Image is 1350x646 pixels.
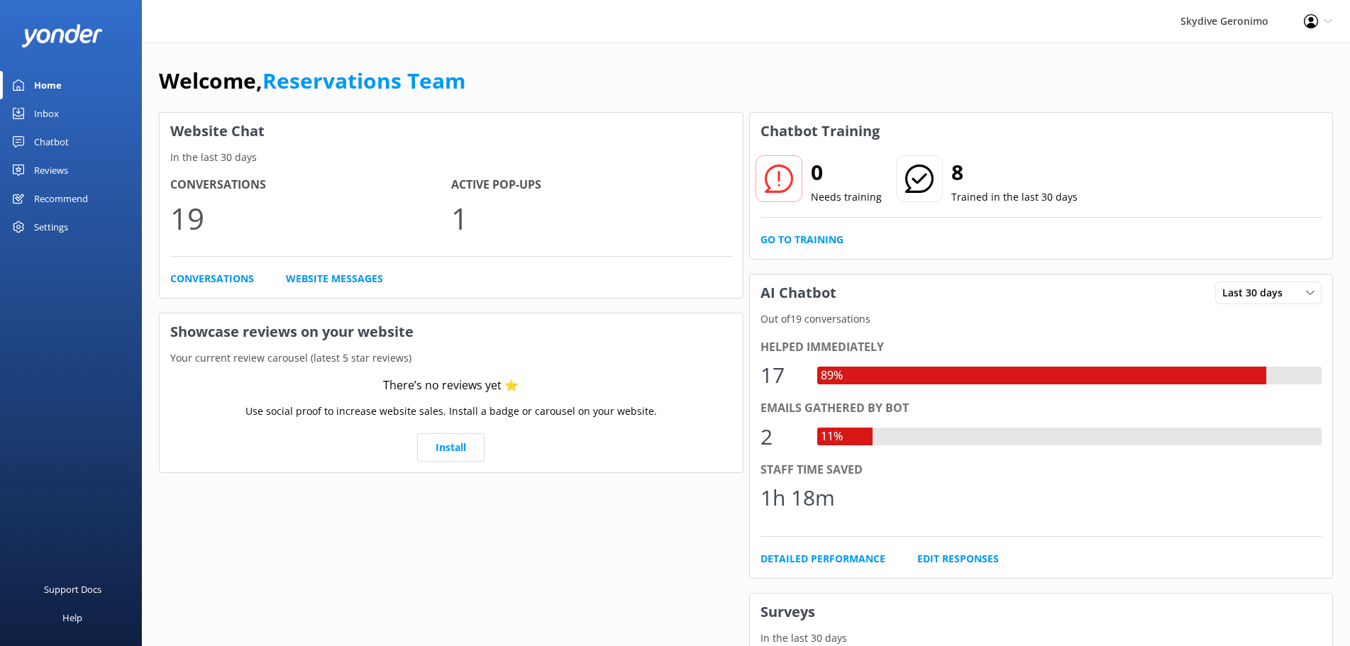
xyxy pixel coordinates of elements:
p: Use social proof to increase website sales. Install a badge or carousel on your website. [245,403,657,419]
h2: 8 [951,155,1078,189]
h3: Chatbot Training [750,113,890,150]
div: There’s no reviews yet ⭐ [383,377,519,395]
div: Support Docs [44,575,101,603]
a: Detailed Performance [760,551,885,567]
h3: Website Chat [160,113,743,150]
p: Needs training [811,189,882,205]
a: Conversations [170,271,254,286]
a: Install [417,433,485,462]
p: Out of 19 conversations [750,311,1333,327]
h3: AI Chatbot [750,274,847,311]
h3: Showcase reviews on your website [160,313,743,350]
h2: 0 [811,155,882,189]
h4: Conversations [170,176,451,194]
p: 1 [451,194,732,242]
div: Reviews [34,156,68,184]
h1: Welcome, [159,64,465,98]
h4: Active Pop-ups [451,176,732,194]
p: In the last 30 days [160,150,743,165]
div: Help [62,603,82,632]
div: Settings [34,213,68,241]
a: Website Messages [286,271,383,286]
div: Staff time saved [760,461,1322,479]
div: Recommend [34,184,88,213]
div: 89% [817,367,846,385]
div: Emails gathered by bot [760,399,1322,418]
a: Go to Training [760,232,843,247]
div: 1h 18m [760,481,835,515]
a: Edit Responses [917,551,999,567]
div: Helped immediately [760,338,1322,357]
p: Trained in the last 30 days [951,189,1078,205]
a: Reservations Team [262,66,465,95]
div: 17 [760,358,803,392]
span: Last 30 days [1222,285,1291,301]
div: Chatbot [34,128,69,156]
p: In the last 30 days [750,630,1333,646]
div: 11% [817,428,846,446]
div: Inbox [34,99,59,128]
p: 19 [170,194,451,242]
h3: Surveys [750,594,1333,630]
div: Home [34,71,62,99]
img: yonder-white-logo.png [21,24,103,48]
div: 2 [760,420,803,454]
p: Your current review carousel (latest 5 star reviews) [160,350,743,366]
